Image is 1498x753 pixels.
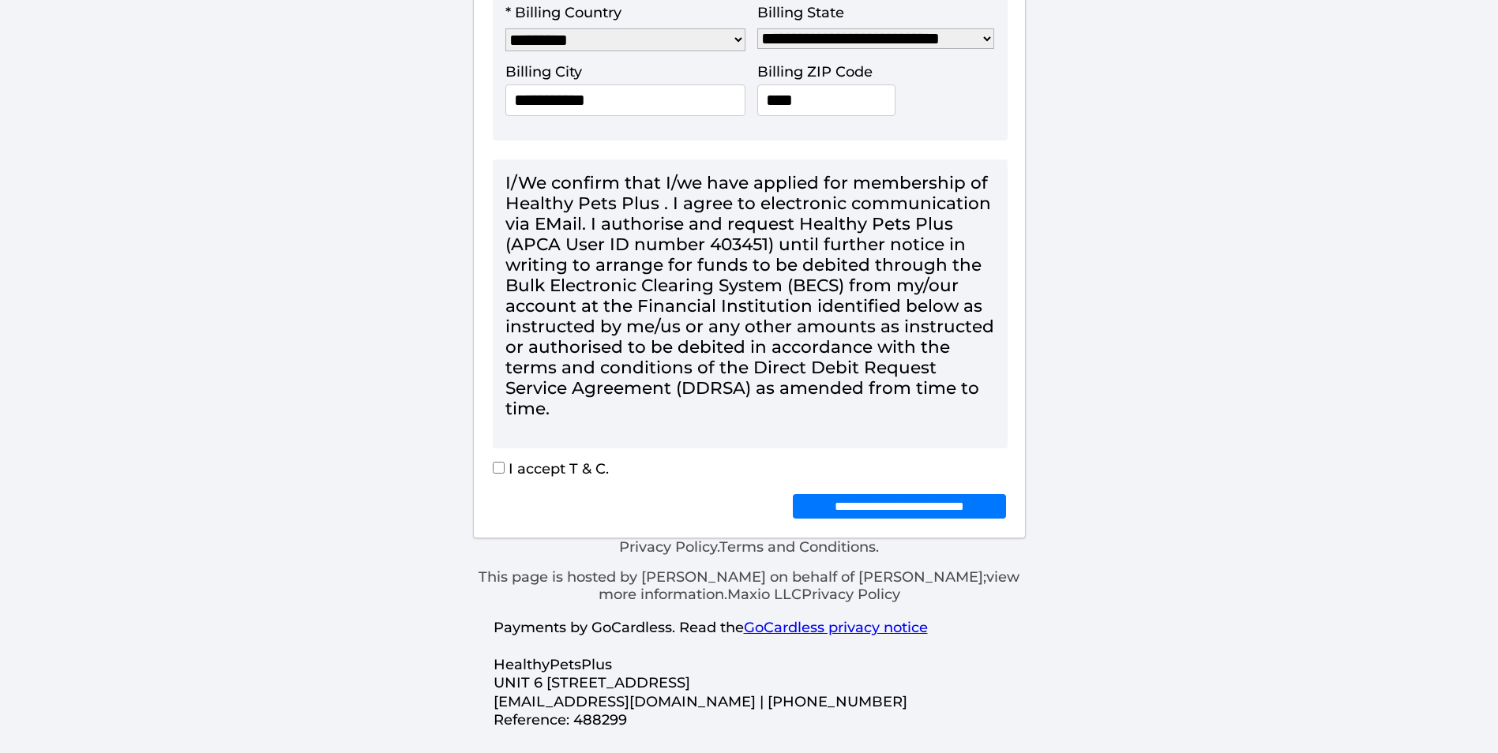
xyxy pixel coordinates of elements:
a: Privacy Policy [619,538,717,556]
label: Billing City [505,63,582,81]
a: GoCardless privacy notice [744,619,928,636]
a: Terms and Conditions [719,538,876,556]
a: Privacy Policy [802,586,900,603]
a: view more information. [599,568,1020,603]
input: I accept T & C. [493,462,505,474]
label: * Billing Country [505,4,621,21]
div: . . [473,538,1026,603]
label: Billing ZIP Code [757,63,873,81]
label: I accept T & C. [493,460,609,478]
p: Payments by GoCardless. Read the HealthyPetsPlus UNIT 6 [STREET_ADDRESS] [EMAIL_ADDRESS][DOMAIN_N... [473,603,1026,729]
p: This page is hosted by [PERSON_NAME] on behalf of [PERSON_NAME]; Maxio LLC [473,568,1026,603]
label: Billing State [757,4,844,21]
div: I/We confirm that I/we have applied for membership of Healthy Pets Plus . I agree to electronic c... [505,172,995,418]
